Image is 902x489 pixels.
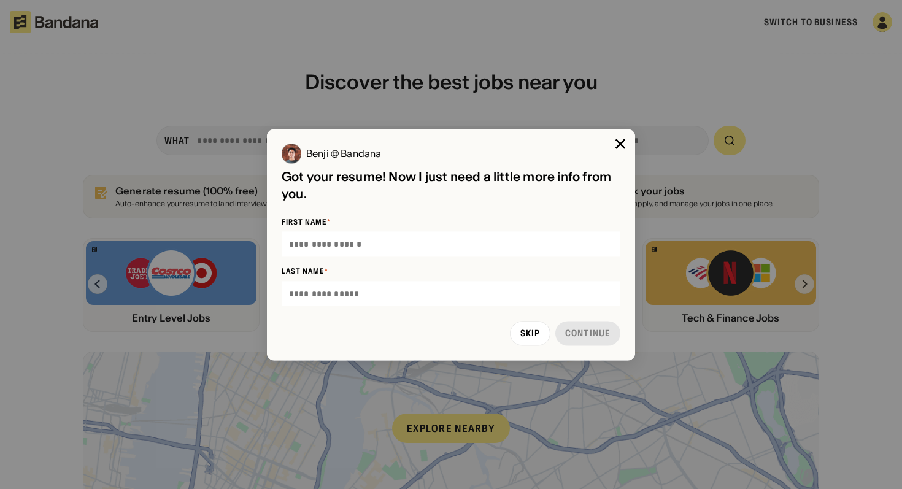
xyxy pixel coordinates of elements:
div: Benji @ Bandana [306,148,381,158]
div: Continue [565,329,611,337]
div: Got your resume! Now I just need a little more info from you. [282,168,620,202]
div: First Name [282,217,620,227]
div: Last Name [282,267,620,277]
img: Benji @ Bandana [282,144,301,163]
div: Skip [520,329,540,337]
